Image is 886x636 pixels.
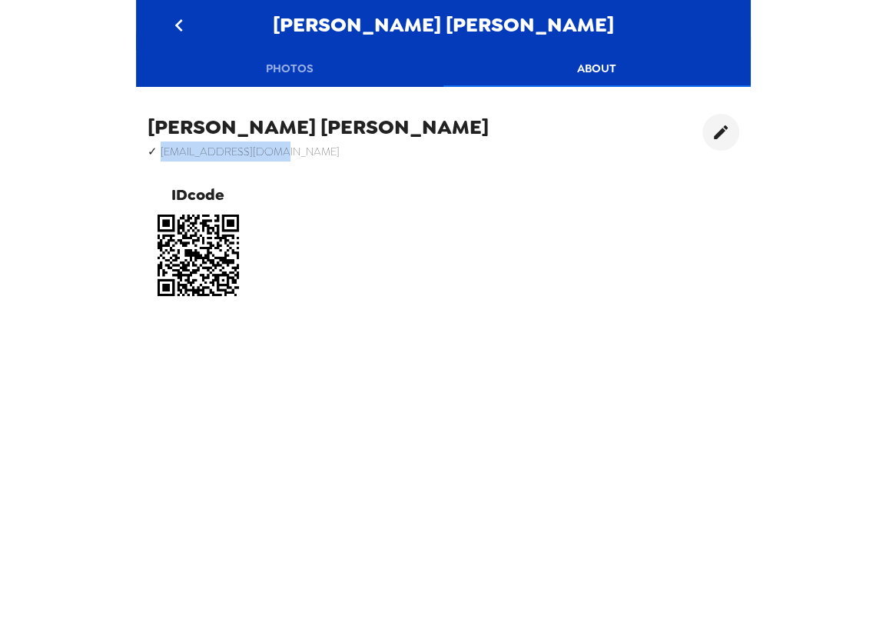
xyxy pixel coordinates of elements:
[136,50,443,87] button: Photos
[273,15,614,35] span: [PERSON_NAME] [PERSON_NAME]
[702,114,739,151] button: edit
[148,114,489,142] h5: [PERSON_NAME] [PERSON_NAME]
[148,142,489,161] h6: ✓ [EMAIL_ADDRESS][DOMAIN_NAME]
[171,177,224,205] span: IDcode
[443,50,751,87] button: About
[148,205,249,306] img: qr code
